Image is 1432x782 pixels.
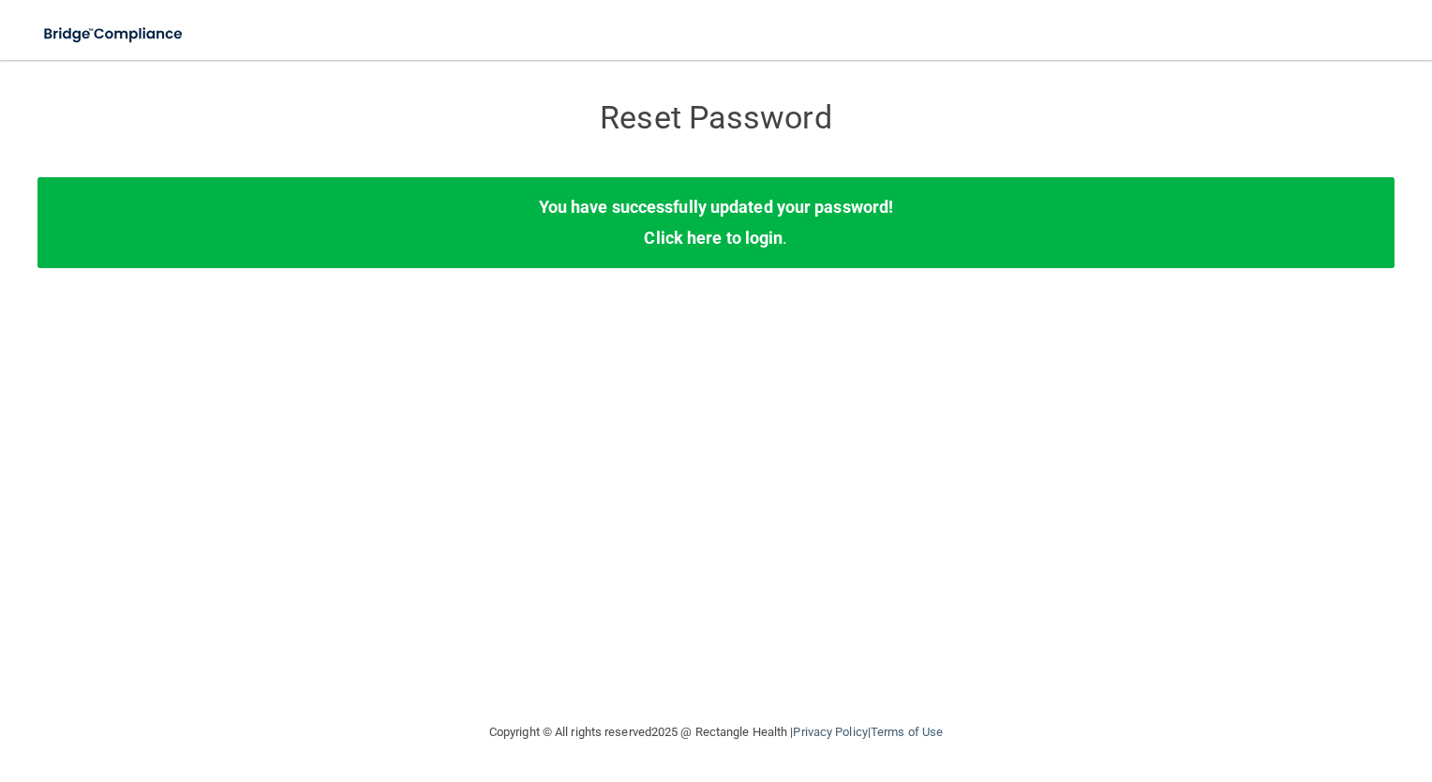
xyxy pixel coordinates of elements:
div: . [37,177,1395,267]
div: Copyright © All rights reserved 2025 @ Rectangle Health | | [374,702,1058,762]
a: Click here to login [644,228,783,248]
img: bridge_compliance_login_screen.278c3ca4.svg [28,15,201,53]
b: You have successfully updated your password! [539,197,893,217]
a: Privacy Policy [793,725,867,739]
h3: Reset Password [374,100,1058,135]
a: Terms of Use [871,725,943,739]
